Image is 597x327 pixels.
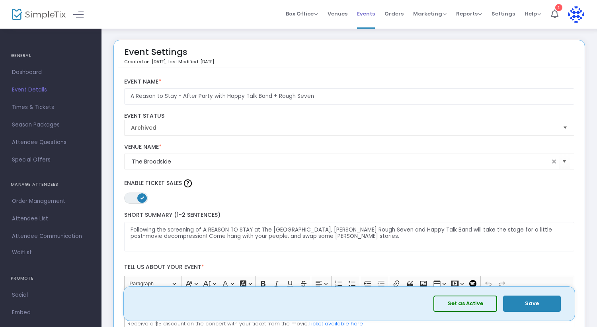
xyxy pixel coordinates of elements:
span: Times & Tickets [12,102,90,113]
div: 1 [555,4,562,11]
span: Attendee Communication [12,231,90,241]
span: Order Management [12,196,90,206]
span: ON [140,196,144,200]
button: Select [560,120,571,135]
label: Venue Name [124,144,575,151]
button: Select [559,154,570,170]
h4: GENERAL [11,48,91,64]
h4: MANAGE ATTENDEES [11,177,91,193]
span: Social [12,290,90,300]
button: Set as Active [433,296,497,312]
div: Event Settings [124,44,214,68]
button: Save [503,296,561,312]
span: Attendee List [12,214,90,224]
span: Venues [328,4,347,24]
img: question-mark [184,179,192,187]
p: Created on: [DATE] [124,58,214,65]
input: Enter Event Name [124,88,575,105]
button: Paragraph [126,278,179,290]
label: Event Name [124,78,575,86]
span: clear [549,157,559,166]
span: Dashboard [12,67,90,78]
span: , Last Modified: [DATE] [166,58,214,65]
span: Settings [492,4,515,24]
span: Reports [456,10,482,18]
span: Paragraph [129,279,171,288]
span: Embed [12,308,90,318]
span: Box Office [286,10,318,18]
label: Enable Ticket Sales [124,177,575,189]
label: Tell us about your event [120,259,578,276]
span: Attendee Questions [12,137,90,148]
span: Short Summary (1-2 Sentences) [124,211,220,219]
span: Waitlist [12,249,32,257]
div: Editor toolbar [124,276,575,292]
span: Events [357,4,375,24]
input: Select Venue [132,158,550,166]
span: Season Packages [12,120,90,130]
span: Marketing [413,10,447,18]
span: Orders [384,4,404,24]
span: Special Offers [12,155,90,165]
h4: PROMOTE [11,271,91,286]
label: Event Status [124,113,575,120]
span: Help [525,10,541,18]
span: Event Details [12,85,90,95]
span: Archived [131,124,557,132]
